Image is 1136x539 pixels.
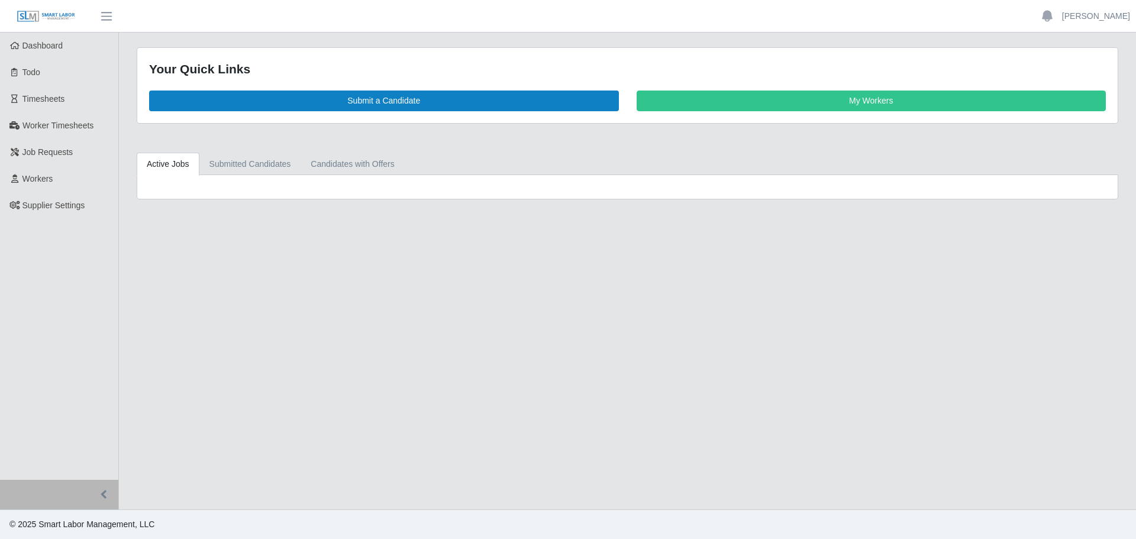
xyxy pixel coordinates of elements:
a: Submitted Candidates [199,153,301,176]
span: Worker Timesheets [22,121,93,130]
img: SLM Logo [17,10,76,23]
div: Your Quick Links [149,60,1106,79]
span: Dashboard [22,41,63,50]
span: Workers [22,174,53,183]
span: Supplier Settings [22,201,85,210]
a: Candidates with Offers [301,153,404,176]
a: My Workers [637,91,1106,111]
a: Active Jobs [137,153,199,176]
span: Todo [22,67,40,77]
span: © 2025 Smart Labor Management, LLC [9,519,154,529]
a: Submit a Candidate [149,91,619,111]
span: Job Requests [22,147,73,157]
a: [PERSON_NAME] [1062,10,1130,22]
span: Timesheets [22,94,65,104]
